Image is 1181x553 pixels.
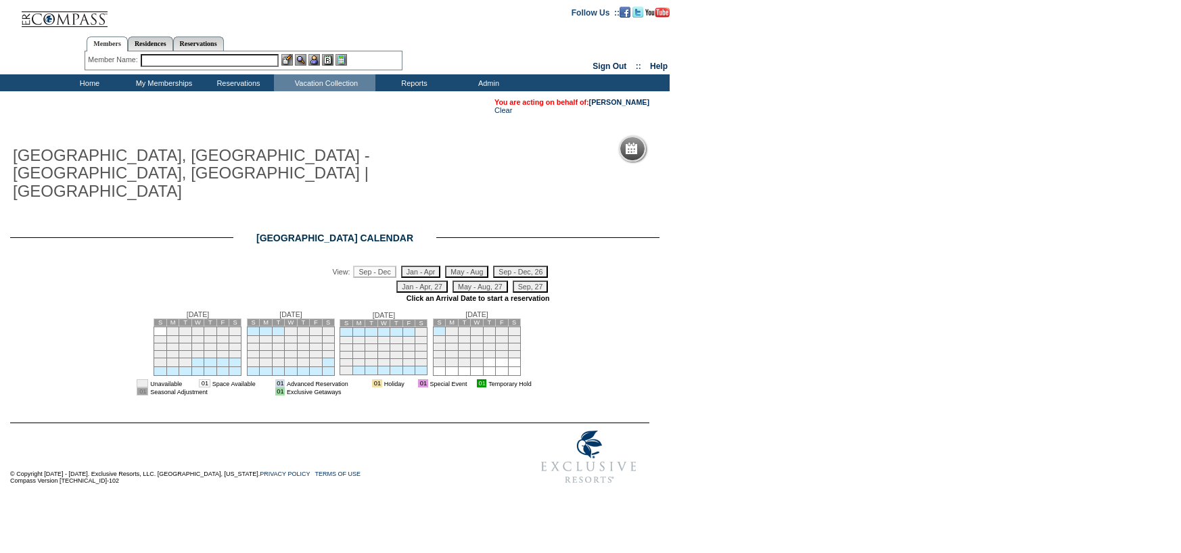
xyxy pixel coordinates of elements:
[179,358,191,366] td: 30
[51,74,125,91] td: Home
[450,74,524,91] td: Admin
[199,379,210,387] td: 01
[365,358,377,366] td: 25
[508,350,520,358] td: 27
[493,266,548,278] input: Sep - Dec, 26
[453,281,508,293] input: May - Aug, 27
[229,350,241,358] td: 27
[377,343,390,351] td: 12
[636,62,641,71] span: ::
[632,7,643,16] a: Follow us on Twitter
[477,379,486,387] td: 01
[496,335,508,343] td: 12
[154,335,166,343] td: 7
[471,350,483,358] td: 24
[204,335,216,343] td: 11
[418,379,427,387] td: 01
[446,343,458,350] td: 15
[433,335,445,343] td: 7
[229,343,241,350] td: 20
[310,350,322,358] td: 24
[285,358,297,366] td: 29
[433,318,445,326] td: S
[377,351,390,358] td: 19
[216,327,229,335] td: 5
[465,310,488,318] span: [DATE]
[528,423,649,491] img: Exclusive Resorts
[402,343,415,351] td: 14
[340,319,352,327] td: S
[458,327,470,335] td: 2
[483,350,495,358] td: 25
[496,327,508,335] td: 5
[645,7,670,16] a: Subscribe to our YouTube Channel
[407,294,550,302] strong: Click an Arrival Date to start a reservation
[446,335,458,343] td: 8
[446,358,458,366] td: 29
[272,335,284,343] td: 7
[125,74,200,91] td: My Memberships
[415,336,427,343] td: 8
[285,335,297,343] td: 8
[87,37,128,51] a: Members
[216,350,229,358] td: 26
[260,471,310,477] a: PRIVACY POLICY
[200,74,274,91] td: Reservations
[415,343,427,351] td: 15
[471,335,483,343] td: 10
[508,318,520,326] td: S
[471,318,483,326] td: W
[191,381,198,387] img: i.gif
[191,318,204,326] td: W
[496,318,508,326] td: F
[179,343,191,350] td: 16
[179,327,191,335] td: 2
[365,336,377,343] td: 4
[396,281,448,293] input: Jan - Apr, 27
[247,335,259,343] td: 5
[458,318,470,326] td: T
[285,327,297,335] td: 1
[297,318,309,326] td: T
[308,54,320,66] img: Impersonate
[650,62,668,71] a: Help
[285,379,364,387] td: Advanced Reservation
[204,318,216,326] td: T
[297,327,309,335] td: 2
[275,379,285,387] td: 01
[340,336,352,343] td: 2
[216,335,229,343] td: 12
[204,343,216,350] td: 18
[260,358,272,366] td: 27
[247,350,259,358] td: 19
[179,350,191,358] td: 23
[204,350,216,358] td: 25
[247,358,259,366] td: 26
[486,379,542,387] td: Temporary Hold
[643,145,746,153] h5: Reservation Calendar
[446,350,458,358] td: 22
[410,381,417,387] img: i.gif
[285,343,297,350] td: 15
[364,381,371,387] img: i.gif
[260,318,272,326] td: M
[471,327,483,335] td: 3
[483,327,495,335] td: 4
[335,54,347,66] img: b_calculator.gif
[187,310,210,318] span: [DATE]
[390,336,402,343] td: 6
[513,281,549,293] input: Sep, 27
[373,311,396,319] span: [DATE]
[365,351,377,358] td: 18
[390,319,402,327] td: T
[191,350,204,358] td: 24
[154,343,166,350] td: 14
[210,379,267,387] td: Space Available
[272,358,284,366] td: 28
[322,327,334,335] td: 4
[191,343,204,350] td: 17
[310,358,322,366] td: 31
[402,351,415,358] td: 21
[166,335,179,343] td: 8
[483,335,495,343] td: 11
